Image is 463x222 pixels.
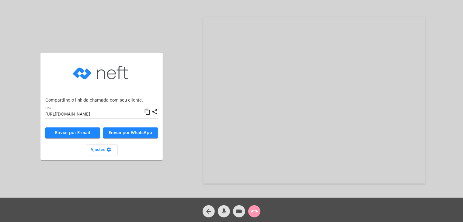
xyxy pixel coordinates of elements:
p: Compartilhe o link da chamada com seu cliente: [45,98,158,103]
span: Enviar por WhatsApp [109,131,152,135]
mat-icon: mic [220,208,228,215]
a: Enviar por E-mail [45,127,100,138]
span: Enviar por E-mail [55,131,90,135]
button: Enviar por WhatsApp [103,127,158,138]
mat-icon: share [151,108,158,116]
mat-icon: videocam [235,208,243,215]
mat-icon: arrow_back [205,208,212,215]
button: Ajustes [86,144,118,155]
img: logo-neft-novo-2.png [71,57,132,88]
mat-icon: content_copy [144,108,151,116]
span: Ajustes [91,148,113,152]
mat-icon: settings [106,147,113,154]
mat-icon: call_end [251,208,258,215]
